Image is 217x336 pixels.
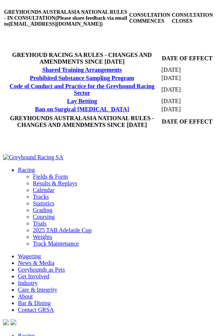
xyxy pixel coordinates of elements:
a: Bar & Dining [18,300,51,306]
img: Greyhound Racing SA [3,154,63,161]
a: Trials [33,220,47,227]
a: Track Maintenance [33,240,79,247]
a: Greyhounds as Pets [18,266,65,273]
a: Get Involved [18,273,49,279]
a: Calendar [33,187,54,193]
th: GREYHOUD RACING SA RULES - CHANGES AND AMENDMENTS SINCE [DATE] [4,51,160,65]
span: (Please share feedback via email to [EMAIL_ADDRESS][DOMAIN_NAME] ) [4,15,127,27]
th: GREYHOUNDS AUSTRALASIA NATIONAL RULES - CHANGES AND AMENDMENTS SINCE [DATE] [4,115,160,129]
a: Contact GRSA [18,307,54,313]
a: Fields & Form [33,173,68,180]
td: [DATE] [161,106,213,113]
th: DATE OF EFFECT [161,51,213,65]
a: Coursing [33,214,55,220]
td: [DATE] [161,66,213,74]
th: GREYHOUNDS AUSTRALASIA NATIONAL RULES - IN CONSULTATION [4,9,128,28]
img: facebook.svg [3,319,9,325]
a: Racing [18,167,35,173]
a: Tracks [33,193,49,200]
td: [DATE] [161,74,213,82]
a: News & Media [18,260,54,266]
a: Ban on Surgical [MEDICAL_DATA] [35,106,129,112]
a: Lay Betting [67,98,97,104]
th: DATE OF EFFECT [161,115,213,129]
a: Code of Conduct and Practice for the Greyhound Racing Sector [10,83,155,96]
a: Results & Replays [33,180,77,186]
img: twitter.svg [10,319,16,325]
a: Weights [33,234,52,240]
a: Wagering [18,253,41,259]
th: CONSULTATION CLOSES [172,9,213,28]
a: Grading [33,207,52,213]
a: Prohibited Substance Sampling Program [30,75,134,81]
a: About [18,293,33,300]
th: CONSULTATION COMMENCES [129,9,171,28]
a: Shared Training Arrangements [42,67,122,73]
a: Industry [18,280,38,286]
a: 2025 TAB Adelaide Cup [33,227,92,233]
td: [DATE] [161,83,213,97]
a: Care & Integrity [18,287,57,293]
a: Statistics [33,200,54,207]
td: [DATE] [161,97,213,105]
